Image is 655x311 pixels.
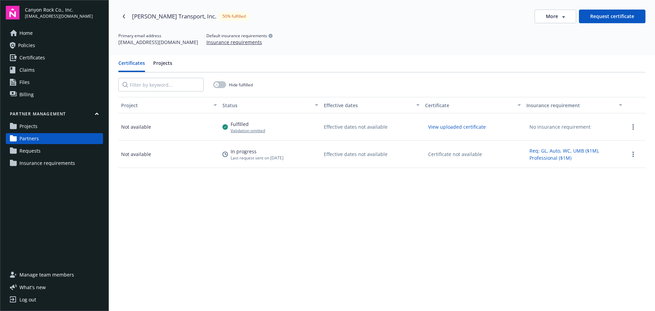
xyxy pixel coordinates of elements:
a: Partners [6,133,103,144]
span: Hide fulfilled [229,82,253,88]
button: Req: GL, Auto, WC, UMB ($1M), Professional ($1M) [526,145,622,163]
span: Billing [19,89,34,100]
button: Insurance requirement [524,97,625,113]
div: No insurance requirement [526,122,594,132]
button: Insurance requirements [206,39,262,46]
span: Home [19,28,33,39]
span: Requests [19,145,41,156]
div: Certificate not available [425,149,485,159]
a: Claims [6,65,103,75]
a: Requests [6,145,103,156]
button: Certificates [118,59,145,72]
span: More [546,13,558,20]
div: Project [121,102,209,109]
div: 50% fulfilled [219,12,249,20]
a: Files [6,77,103,88]
span: What ' s new [19,284,46,291]
span: Insurance requirements [19,158,75,169]
a: Navigate back [118,11,129,22]
a: more [629,123,637,131]
button: Effective dates [321,97,422,113]
button: What's new [6,284,57,291]
div: Primary email address [118,33,198,39]
button: More [535,10,576,23]
a: Certificates [6,52,103,63]
a: Home [6,28,103,39]
div: Effective dates [324,102,412,109]
a: Projects [6,121,103,132]
img: navigator-logo.svg [6,6,19,19]
div: Log out [19,294,36,305]
span: Canyon Rock Co., Inc. [25,6,93,13]
div: Insurance requirement [526,102,615,109]
div: In progress [231,148,283,155]
div: Validation omitted [231,128,265,133]
button: Projects [153,59,172,72]
span: Policies [18,40,35,51]
button: Canyon Rock Co., Inc.[EMAIL_ADDRESS][DOMAIN_NAME] [25,6,103,19]
button: Request certificate [579,10,645,23]
span: Claims [19,65,35,75]
div: Status [222,102,311,109]
span: Manage team members [19,269,74,280]
a: Insurance requirements [6,158,103,169]
input: Filter by keyword... [118,78,204,91]
span: [EMAIL_ADDRESS][DOMAIN_NAME] [25,13,93,19]
span: Certificates [19,52,45,63]
div: Not available [121,123,151,130]
span: Projects [19,121,38,132]
button: Certificate [422,97,524,113]
div: [EMAIL_ADDRESS][DOMAIN_NAME] [118,39,198,46]
div: Effective dates not available [324,123,388,130]
a: Manage team members [6,269,103,280]
div: Default insurance requirements [206,33,273,39]
button: View uploaded certificate [425,122,489,132]
div: Fulfilled [231,121,265,128]
a: Billing [6,89,103,100]
div: Effective dates not available [324,151,388,158]
a: more [629,150,637,158]
a: Policies [6,40,103,51]
span: Files [19,77,30,88]
button: Status [220,97,321,113]
span: Partners [19,133,39,144]
div: Not available [121,151,151,158]
button: Partner management [6,111,103,119]
button: Project [118,97,220,113]
div: Certificate [425,102,513,109]
div: Last request sent on [DATE] [231,155,283,161]
div: [PERSON_NAME] Transport, Inc. [132,12,216,21]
